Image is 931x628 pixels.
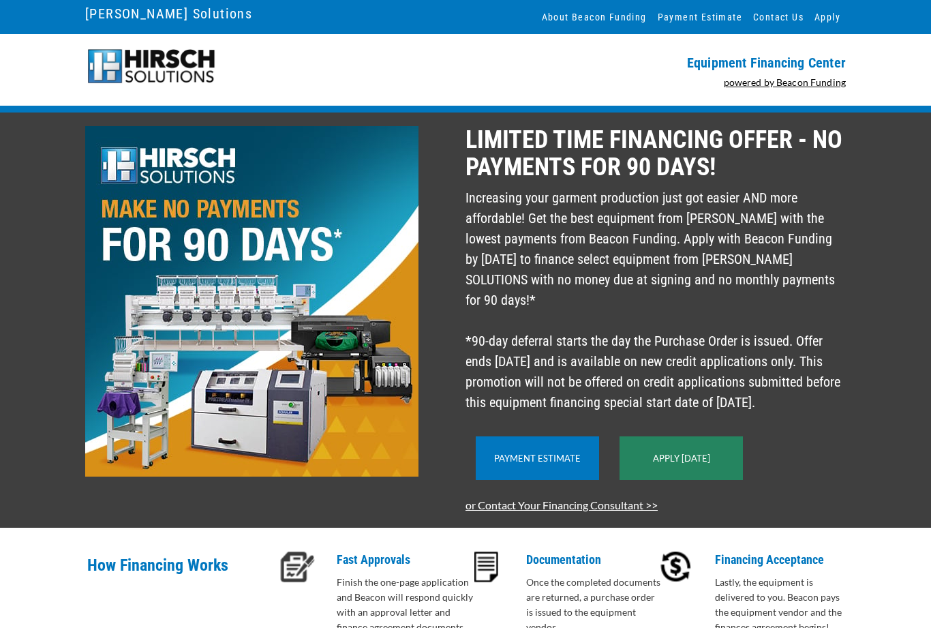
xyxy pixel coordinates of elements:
[474,55,846,71] p: Equipment Financing Center
[337,552,474,568] p: Fast Approvals
[474,552,498,582] img: docs-icon.PNG
[724,76,846,88] a: powered by Beacon Funding
[465,188,846,413] p: Increasing your garment production just got easier AND more affordable! Get the best equipment fr...
[653,453,710,464] a: Apply [DATE]
[280,552,315,582] img: approval-icon.PNG
[465,498,658,511] a: or Contact Your Financing Consultant >>
[87,552,277,596] p: How Financing Works
[465,126,846,181] p: LIMITED TIME FINANCING OFFER - NO PAYMENTS FOR 90 DAYS!
[526,552,663,568] p: Documentation
[715,552,852,568] p: Financing Acceptance
[85,126,418,477] img: 2508-Hirsch-90-Days-No-Payments-EFC-Imagery.jpg
[494,453,581,464] a: Payment Estimate
[85,48,217,85] img: Hirsch-logo-55px.png
[85,2,252,25] a: [PERSON_NAME] Solutions
[660,552,691,582] img: accept-icon.PNG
